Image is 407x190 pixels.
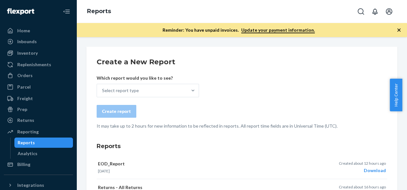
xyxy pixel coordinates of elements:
a: Returns [4,115,73,125]
p: EOD_Report [98,161,288,167]
a: Replenishments [4,59,73,70]
a: Inbounds [4,36,73,47]
ol: breadcrumbs [82,2,116,21]
div: Orders [17,72,33,79]
div: Analytics [18,150,37,157]
div: Replenishments [17,61,51,68]
button: Help Center [390,79,402,111]
button: Create report [97,105,136,118]
a: Home [4,26,73,36]
button: EOD_Report[DATE]Created about 12 hours agoDownload [97,155,387,179]
div: Reports [18,139,35,146]
div: Create report [102,108,131,115]
a: Prep [4,104,73,115]
p: Created about 12 hours ago [339,161,386,166]
div: Inbounds [17,38,37,45]
div: Download [339,167,386,174]
a: Freight [4,93,73,104]
p: Reminder: You have unpaid invoices. [163,27,315,33]
a: Reporting [4,127,73,137]
a: Reports [87,8,111,15]
p: It may take up to 2 hours for new information to be reflected in reports. All report time fields ... [97,123,387,129]
time: [DATE] [98,169,110,173]
p: Which report would you like to see? [97,75,199,81]
p: Created about 16 hours ago [339,184,386,190]
div: Integrations [17,182,44,188]
button: Open Search Box [355,5,367,18]
a: Parcel [4,82,73,92]
div: Inventory [17,50,38,56]
button: Open account menu [383,5,395,18]
a: Inventory [4,48,73,58]
h3: Reports [97,142,387,150]
div: Parcel [17,84,31,90]
a: Analytics [14,148,73,159]
button: Close Navigation [60,5,73,18]
iframe: Opens a widget where you can chat to one of our agents [366,171,401,187]
div: Reporting [17,129,39,135]
div: Freight [17,95,33,102]
button: Open notifications [369,5,381,18]
div: Select report type [102,87,139,94]
div: Prep [17,106,27,113]
a: Update your payment information. [241,27,315,33]
a: Orders [4,70,73,81]
a: Reports [14,138,73,148]
a: Billing [4,159,73,170]
img: Flexport logo [7,8,34,15]
div: Billing [17,161,30,168]
div: Home [17,28,30,34]
h2: Create a New Report [97,57,387,67]
div: Returns [17,117,34,123]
